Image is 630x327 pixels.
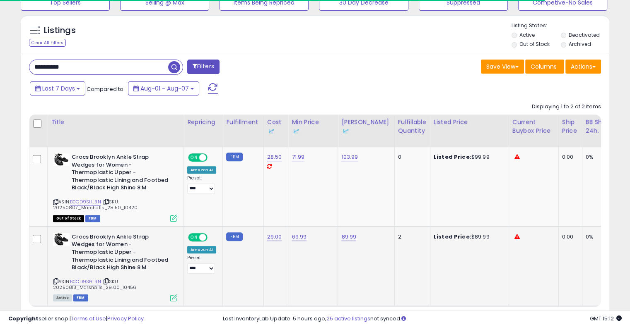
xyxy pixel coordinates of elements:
button: Save View [481,60,524,74]
div: Ship Price [562,118,579,135]
label: Deactivated [568,31,599,38]
span: ON [189,154,199,161]
a: 28.50 [267,153,282,161]
span: OFF [206,234,220,241]
div: Last InventoryLab Update: 5 hours ago, not synced. [223,315,622,323]
small: FBM [226,153,242,161]
span: Compared to: [87,85,125,93]
div: ASIN: [53,153,177,221]
span: FBM [85,215,100,222]
img: InventoryLab Logo [292,127,300,135]
div: Fulfillable Quantity [398,118,427,135]
div: Some or all of the values in this column are provided from Inventory Lab. [267,127,285,135]
div: Title [51,118,180,127]
span: OFF [206,154,220,161]
button: Columns [525,60,564,74]
b: Listed Price: [434,153,471,161]
div: Preset: [187,175,216,194]
div: Repricing [187,118,219,127]
div: Listed Price [434,118,505,127]
img: InventoryLab Logo [341,127,350,135]
span: All listings currently available for purchase on Amazon [53,294,72,301]
span: Columns [531,62,557,71]
a: Terms of Use [71,315,106,322]
label: Active [519,31,535,38]
div: Fulfillment [226,118,260,127]
div: ASIN: [53,233,177,301]
div: Amazon AI [187,166,216,174]
div: $99.99 [434,153,502,161]
div: 2 [398,233,424,241]
b: Listed Price: [434,233,471,241]
a: 25 active listings [326,315,370,322]
a: 89.99 [341,233,356,241]
div: Cost [267,118,285,135]
img: InventoryLab Logo [267,127,275,135]
a: 69.99 [292,233,307,241]
div: Displaying 1 to 2 of 2 items [532,103,601,111]
div: BB Share 24h. [586,118,616,135]
div: 0% [586,233,613,241]
div: Clear All Filters [29,39,66,47]
button: Last 7 Days [30,81,85,95]
p: Listing States: [512,22,609,30]
div: Some or all of the values in this column are provided from Inventory Lab. [292,127,334,135]
div: 0.00 [562,153,576,161]
div: Current Buybox Price [512,118,555,135]
span: | SKU: 20250807_Marshalls_28.50_10420 [53,198,138,211]
a: Privacy Policy [107,315,144,322]
div: 0.00 [562,233,576,241]
div: $89.99 [434,233,502,241]
label: Out of Stock [519,41,550,48]
a: B0CD9SHL3N [70,198,101,205]
strong: Copyright [8,315,39,322]
span: Last 7 Days [42,84,75,93]
span: ON [189,234,199,241]
a: 103.99 [341,153,358,161]
a: 29.00 [267,233,282,241]
div: Some or all of the values in this column are provided from Inventory Lab. [341,127,391,135]
div: 0% [586,153,613,161]
span: All listings that are currently out of stock and unavailable for purchase on Amazon [53,215,84,222]
a: B0CD9SHL3N [70,278,101,285]
div: [PERSON_NAME] [341,118,391,135]
img: 31sEHDMVGIL._SL40_.jpg [53,233,70,246]
button: Actions [565,60,601,74]
button: Filters [187,60,220,74]
span: | SKU: 20250813_Marshalls_29.00_10456 [53,278,136,291]
div: Amazon AI [187,246,216,253]
label: Archived [568,41,591,48]
img: 31sEHDMVGIL._SL40_.jpg [53,153,70,166]
span: Aug-01 - Aug-07 [140,84,189,93]
h5: Listings [44,25,76,36]
button: Aug-01 - Aug-07 [128,81,199,95]
a: 71.99 [292,153,304,161]
b: Crocs Brooklyn Ankle Strap Wedges for Women - Thermoplastic Upper - Thermoplastic Lining and Foot... [72,153,172,194]
div: Preset: [187,255,216,274]
div: Min Price [292,118,334,135]
b: Crocs Brooklyn Ankle Strap Wedges for Women - Thermoplastic Upper - Thermoplastic Lining and Foot... [72,233,172,274]
span: FBM [73,294,88,301]
div: seller snap | | [8,315,144,323]
small: FBM [226,232,242,241]
div: 0 [398,153,424,161]
span: 2025-08-15 15:12 GMT [590,315,622,322]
